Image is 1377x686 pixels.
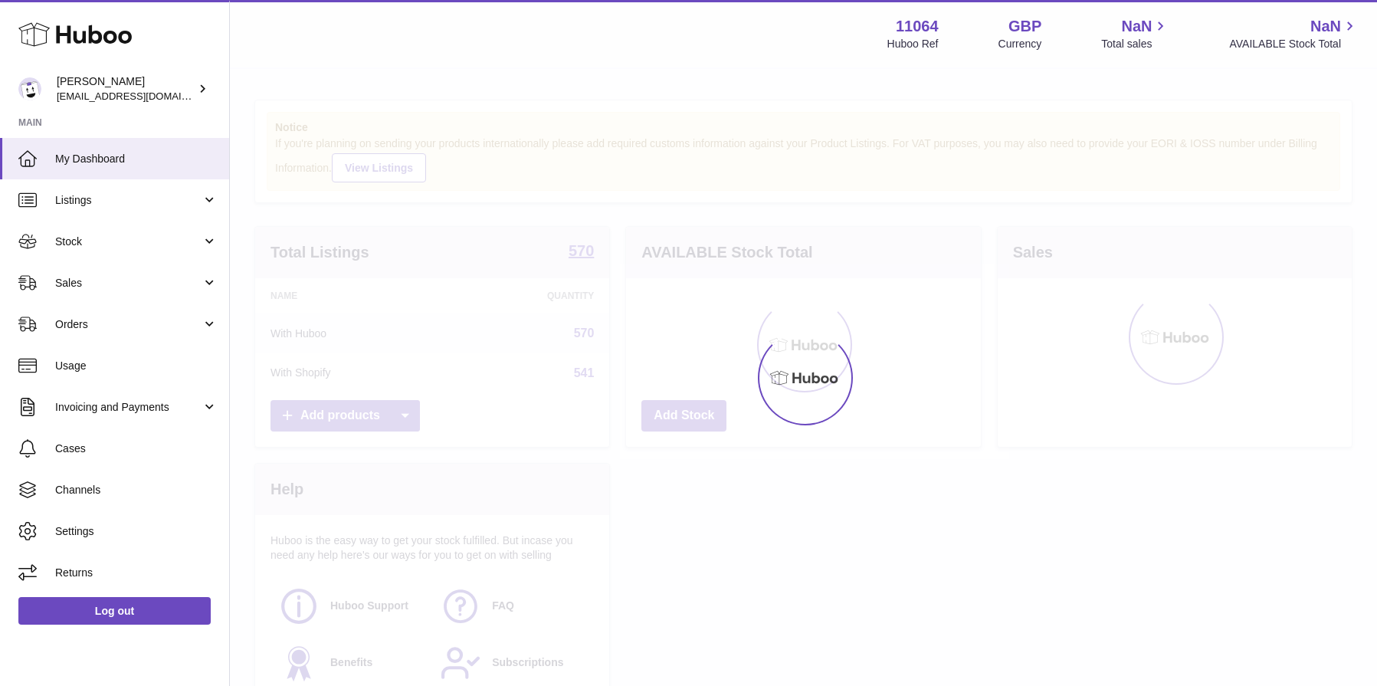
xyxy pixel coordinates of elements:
[18,77,41,100] img: imichellrs@gmail.com
[55,566,218,580] span: Returns
[1008,16,1041,37] strong: GBP
[896,16,939,37] strong: 11064
[998,37,1042,51] div: Currency
[887,37,939,51] div: Huboo Ref
[55,317,202,332] span: Orders
[55,193,202,208] span: Listings
[1121,16,1152,37] span: NaN
[1229,37,1359,51] span: AVAILABLE Stock Total
[55,359,218,373] span: Usage
[55,152,218,166] span: My Dashboard
[55,483,218,497] span: Channels
[18,597,211,625] a: Log out
[55,441,218,456] span: Cases
[55,400,202,415] span: Invoicing and Payments
[55,276,202,290] span: Sales
[57,74,195,103] div: [PERSON_NAME]
[1310,16,1341,37] span: NaN
[55,235,202,249] span: Stock
[1101,37,1169,51] span: Total sales
[57,90,225,102] span: [EMAIL_ADDRESS][DOMAIN_NAME]
[1101,16,1169,51] a: NaN Total sales
[1229,16,1359,51] a: NaN AVAILABLE Stock Total
[55,524,218,539] span: Settings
